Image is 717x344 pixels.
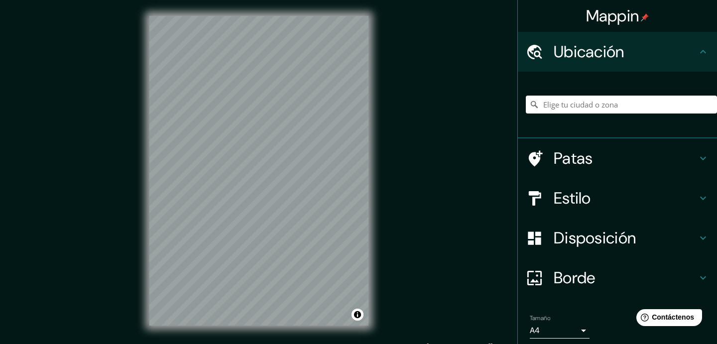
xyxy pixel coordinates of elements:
font: Tamaño [530,314,550,322]
font: Disposición [554,228,636,248]
font: Ubicación [554,41,624,62]
iframe: Lanzador de widgets de ayuda [628,305,706,333]
div: Disposición [518,218,717,258]
button: Activar o desactivar atribución [352,309,363,321]
font: Borde [554,267,596,288]
font: Mappin [586,5,639,26]
font: A4 [530,325,540,336]
font: Estilo [554,188,591,209]
canvas: Mapa [149,16,368,326]
font: Patas [554,148,593,169]
div: Ubicación [518,32,717,72]
div: Estilo [518,178,717,218]
img: pin-icon.png [641,13,649,21]
div: A4 [530,323,590,339]
input: Elige tu ciudad o zona [526,96,717,114]
div: Patas [518,138,717,178]
div: Borde [518,258,717,298]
